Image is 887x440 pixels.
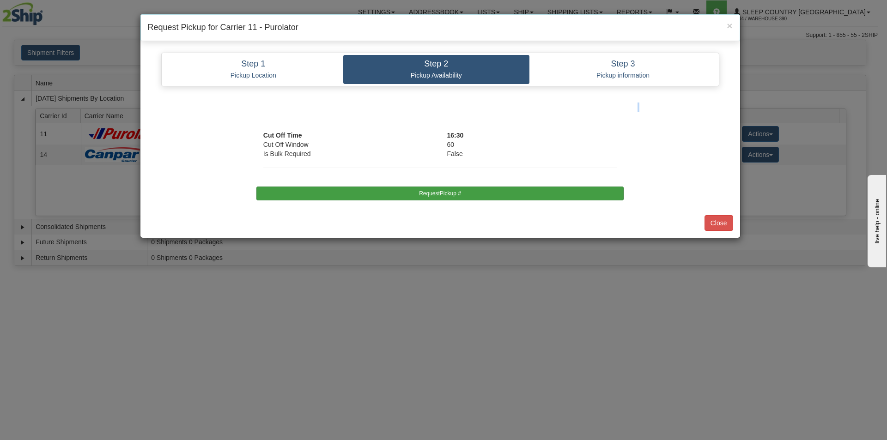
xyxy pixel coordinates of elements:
p: Pickup information [536,71,710,79]
div: Cut Off Window [256,140,440,149]
p: Pickup Location [170,71,337,79]
div: Is Bulk Required [256,149,440,158]
h4: Step 2 [350,60,522,69]
button: RequestPickup # [256,187,624,200]
span: × [727,20,732,31]
h4: Request Pickup for Carrier 11 - Purolator [148,22,733,34]
div: False [440,149,624,158]
p: Pickup Availability [350,71,522,79]
button: Close [727,21,732,30]
div: Cut Off Time [256,131,440,140]
iframe: chat widget [866,173,886,267]
a: Step 2 Pickup Availability [343,55,529,84]
h4: Step 3 [536,60,710,69]
a: Step 1 Pickup Location [164,55,344,84]
div: 16:30 [440,131,624,140]
a: Step 3 Pickup information [529,55,717,84]
div: live help - online [7,8,85,15]
div: 60 [440,140,624,149]
h4: Step 1 [170,60,337,69]
button: Close [705,215,733,231]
